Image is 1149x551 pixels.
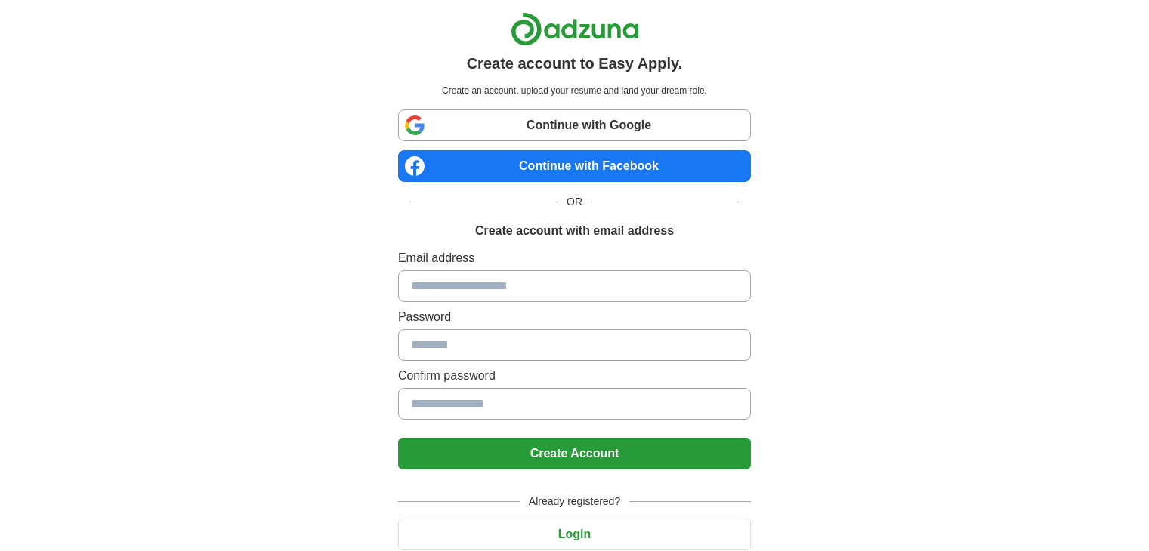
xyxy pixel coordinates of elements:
label: Email address [398,249,751,267]
a: Continue with Google [398,109,751,141]
p: Create an account, upload your resume and land your dream role. [401,84,748,97]
h1: Create account to Easy Apply. [467,52,683,75]
label: Confirm password [398,367,751,385]
button: Login [398,519,751,550]
a: Login [398,528,751,540]
label: Password [398,308,751,326]
button: Create Account [398,438,751,469]
span: Already registered? [520,494,629,509]
img: Adzuna logo [511,12,639,46]
a: Continue with Facebook [398,150,751,182]
span: OR [558,194,591,210]
h1: Create account with email address [475,222,674,240]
